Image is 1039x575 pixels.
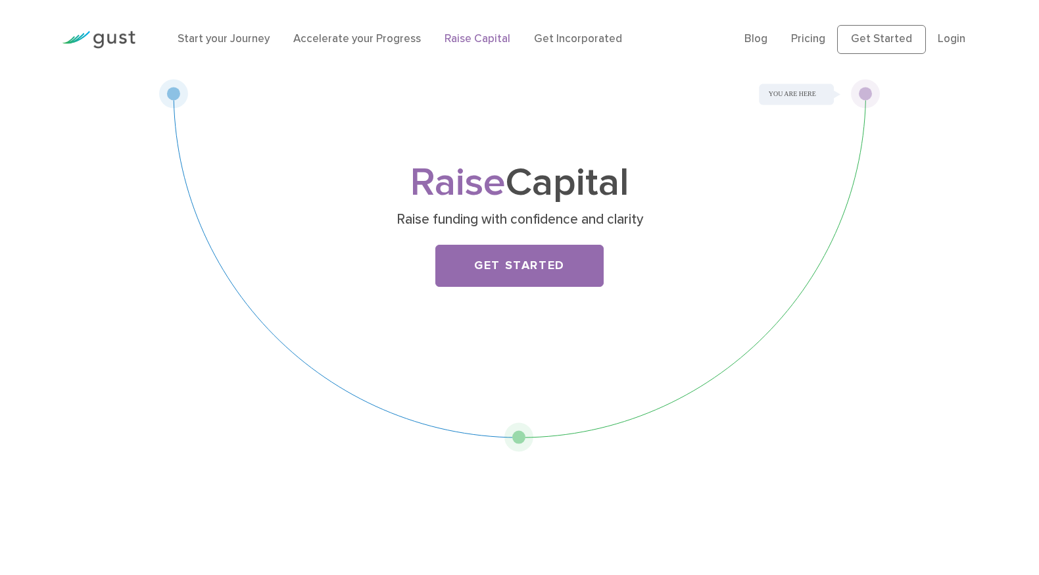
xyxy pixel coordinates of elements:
[265,211,775,229] p: Raise funding with confidence and clarity
[260,165,779,201] h1: Capital
[62,31,135,49] img: Gust Logo
[435,245,604,287] a: Get Started
[293,32,421,45] a: Accelerate your Progress
[534,32,622,45] a: Get Incorporated
[445,32,510,45] a: Raise Capital
[178,32,270,45] a: Start your Journey
[744,32,767,45] a: Blog
[410,159,506,206] span: Raise
[837,25,926,54] a: Get Started
[791,32,825,45] a: Pricing
[938,32,965,45] a: Login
